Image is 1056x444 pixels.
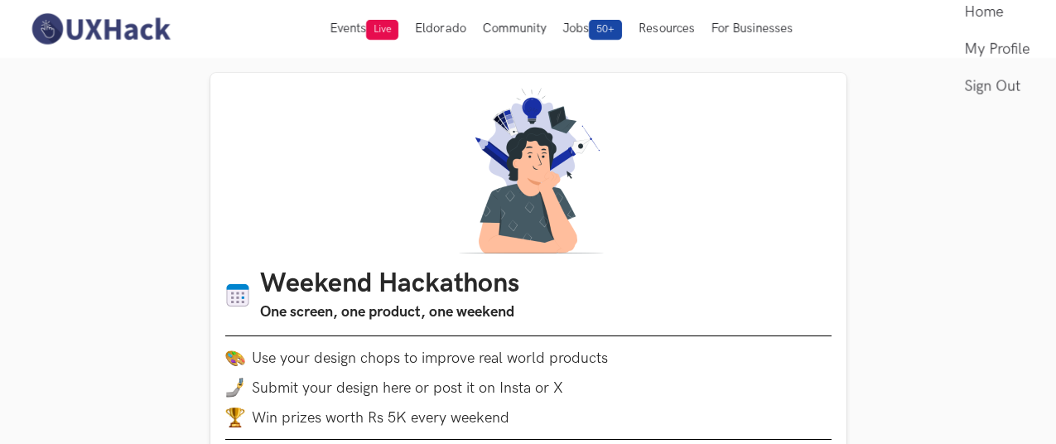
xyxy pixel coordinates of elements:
[225,282,250,308] img: Calendar icon
[27,12,174,46] img: UXHack-logo.png
[252,379,563,397] span: Submit your design here or post it on Insta or X
[589,20,622,40] span: 50+
[260,268,519,301] h1: Weekend Hackathons
[225,348,832,368] li: Use your design chops to improve real world products
[225,348,245,368] img: palette.png
[260,301,519,324] h3: One screen, one product, one weekend
[225,378,245,398] img: mobile-in-hand.png
[225,408,832,427] li: Win prizes worth Rs 5K every weekend
[964,68,1029,105] a: Sign Out
[366,20,398,40] span: Live
[964,31,1029,68] a: My Profile
[449,88,608,253] img: A designer thinking
[225,408,245,427] img: trophy.png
